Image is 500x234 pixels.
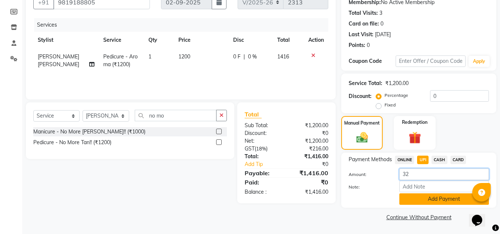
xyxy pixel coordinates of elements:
div: Card on file: [349,20,379,28]
span: [PERSON_NAME] [PERSON_NAME] [38,53,79,68]
span: 1 [148,53,151,60]
input: Add Note [399,181,489,192]
button: Add Payment [399,193,489,205]
img: _gift.svg [405,130,425,145]
span: 1416 [277,53,289,60]
iframe: chat widget [469,204,493,227]
span: 1200 [178,53,190,60]
div: Total Visits: [349,9,378,17]
button: Apply [469,56,490,67]
div: Paid: [239,178,286,187]
th: Qty [144,32,174,48]
div: ₹1,200.00 [286,122,334,129]
div: ₹216.00 [286,145,334,153]
div: Discount: [239,129,286,137]
div: 0 [367,41,370,49]
label: Redemption [402,119,427,126]
span: 0 F [233,53,241,61]
div: Payable: [239,169,286,177]
div: Service Total: [349,79,382,87]
label: Note: [343,184,393,190]
th: Disc [229,32,273,48]
span: 18% [256,146,266,152]
th: Total [273,32,304,48]
div: ₹1,200.00 [385,79,409,87]
label: Manual Payment [344,120,380,126]
span: 0 % [248,53,257,61]
div: ₹1,200.00 [286,137,334,145]
div: Balance : [239,188,286,196]
label: Amount: [343,171,393,178]
input: Search or Scan [135,110,217,121]
span: Gst [245,145,255,152]
div: ₹0 [286,129,334,137]
div: ₹0 [286,178,334,187]
th: Action [304,32,328,48]
div: ₹1,416.00 [286,188,334,196]
div: Net: [239,137,286,145]
a: Continue Without Payment [343,214,495,221]
div: ( ) [239,145,286,153]
span: UPI [417,156,429,164]
div: 0 [380,20,383,28]
div: Services [34,18,334,32]
div: Pedicure - No More Tan!! (₹1200) [33,139,111,146]
label: Percentage [385,92,408,99]
a: Add Tip [239,160,294,168]
div: Manicure - No More [PERSON_NAME]!! (₹1000) [33,128,145,136]
span: Payment Methods [349,156,392,163]
span: Pedicure - Aroma (₹1200) [103,53,138,68]
input: Amount [399,169,489,180]
label: Fixed [385,102,396,108]
span: ONLINE [395,156,414,164]
div: ₹1,416.00 [286,153,334,160]
th: Price [174,32,229,48]
div: ₹1,416.00 [286,169,334,177]
div: Last Visit: [349,31,373,38]
span: | [244,53,245,61]
span: CARD [450,156,466,164]
div: Coupon Code [349,57,395,65]
th: Service [99,32,144,48]
th: Stylist [33,32,99,48]
div: Total: [239,153,286,160]
div: Points: [349,41,365,49]
div: Sub Total: [239,122,286,129]
div: ₹0 [295,160,334,168]
img: _cash.svg [353,131,372,144]
span: CASH [432,156,447,164]
input: Enter Offer / Coupon Code [396,55,466,67]
div: 3 [379,9,382,17]
div: [DATE] [375,31,391,38]
div: Discount: [349,92,372,100]
span: Total [245,111,262,118]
